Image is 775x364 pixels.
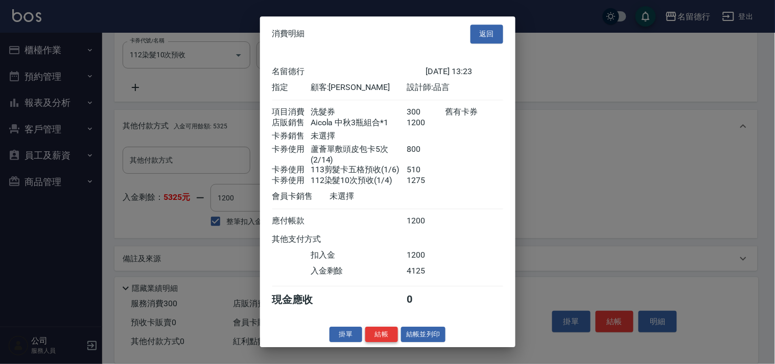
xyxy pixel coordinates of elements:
[445,107,503,118] div: 舊有卡券
[407,144,445,165] div: 800
[426,66,503,77] div: [DATE] 13:23
[330,327,362,343] button: 掛單
[311,107,407,118] div: 洗髮券
[365,327,398,343] button: 結帳
[407,118,445,128] div: 1200
[272,165,311,175] div: 卡券使用
[311,118,407,128] div: Aicola 中秋3瓶組合*1
[407,175,445,186] div: 1275
[272,131,311,142] div: 卡券銷售
[272,118,311,128] div: 店販銷售
[311,144,407,165] div: 蘆薈單敷頭皮包卡5次(2/14)
[311,250,407,261] div: 扣入金
[407,107,445,118] div: 300
[272,66,426,77] div: 名留德行
[272,175,311,186] div: 卡券使用
[272,29,305,39] span: 消費明細
[330,191,426,202] div: 未選擇
[272,293,330,307] div: 現金應收
[471,25,503,43] button: 返回
[401,327,445,343] button: 結帳並列印
[311,131,407,142] div: 未選擇
[272,191,330,202] div: 會員卡銷售
[407,216,445,226] div: 1200
[407,266,445,277] div: 4125
[407,250,445,261] div: 1200
[311,82,407,93] div: 顧客: [PERSON_NAME]
[272,144,311,165] div: 卡券使用
[272,216,311,226] div: 應付帳款
[272,107,311,118] div: 項目消費
[272,82,311,93] div: 指定
[407,293,445,307] div: 0
[311,266,407,277] div: 入金剩餘
[407,165,445,175] div: 510
[407,82,503,93] div: 設計師: 品言
[272,234,349,245] div: 其他支付方式
[311,175,407,186] div: 112染髮10次預收(1/4)
[311,165,407,175] div: 113剪髮卡五格預收(1/6)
